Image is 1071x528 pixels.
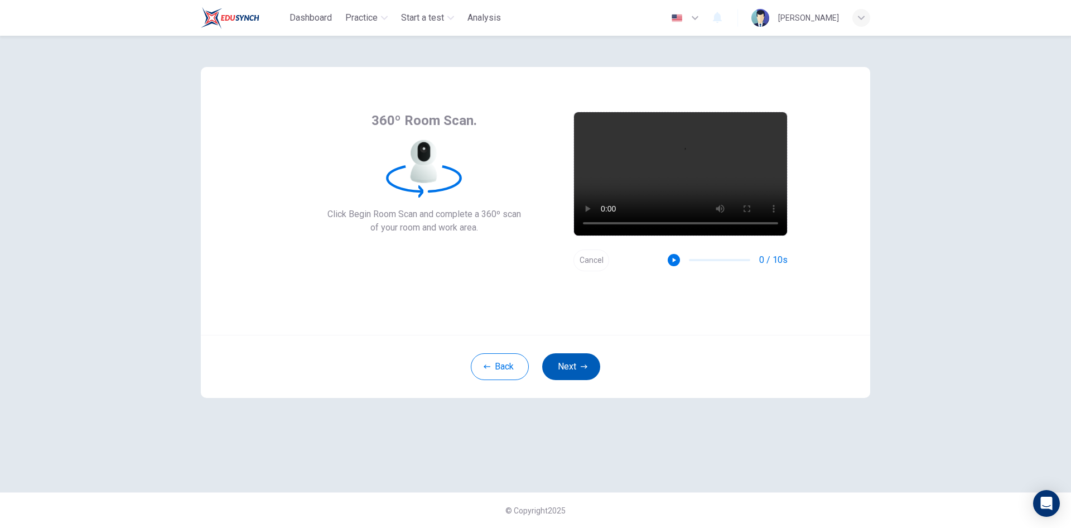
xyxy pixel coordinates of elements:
button: Start a test [397,8,459,28]
span: © Copyright 2025 [505,506,566,515]
span: 0 / 10s [759,253,788,267]
button: Analysis [463,8,505,28]
span: Practice [345,11,378,25]
span: Start a test [401,11,444,25]
a: Train Test logo [201,7,285,29]
div: [PERSON_NAME] [778,11,839,25]
span: of your room and work area. [327,221,521,234]
span: Dashboard [290,11,332,25]
button: Practice [341,8,392,28]
span: 360º Room Scan. [372,112,477,129]
button: Cancel [573,249,609,271]
span: Click Begin Room Scan and complete a 360º scan [327,208,521,221]
img: en [670,14,684,22]
img: Profile picture [751,9,769,27]
div: Open Intercom Messenger [1033,490,1060,517]
img: Train Test logo [201,7,259,29]
button: Dashboard [285,8,336,28]
button: Next [542,353,600,380]
span: Analysis [467,11,501,25]
button: Back [471,353,529,380]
